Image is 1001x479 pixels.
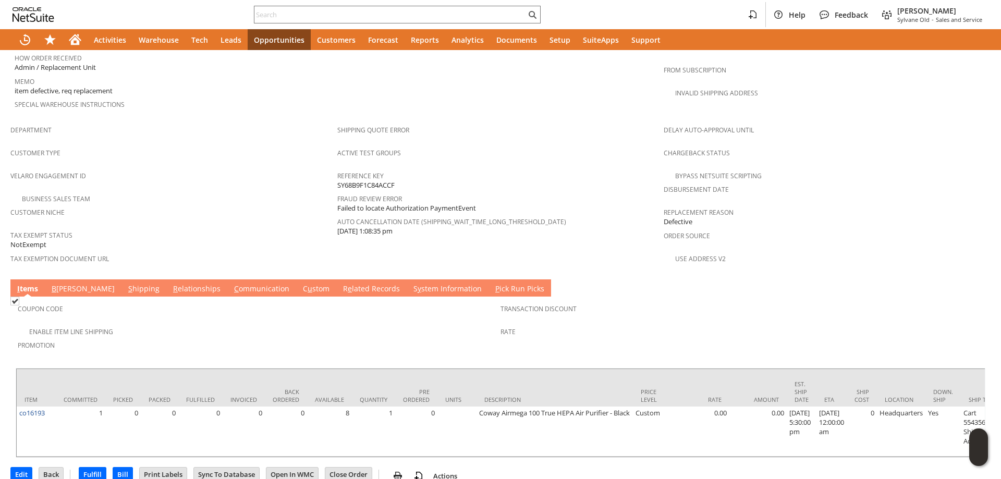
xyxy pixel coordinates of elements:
a: Analytics [445,29,490,50]
a: Customer Niche [10,208,65,217]
div: Description [484,396,625,403]
td: [DATE] 12:00:00 am [816,407,847,457]
a: System Information [411,284,484,295]
div: Location [885,396,918,403]
div: Fulfilled [186,396,215,403]
div: Back Ordered [273,388,299,403]
a: Shipping Quote Error [337,126,409,134]
td: 1 [352,407,395,457]
a: Reference Key [337,171,384,180]
td: 0 [105,407,141,457]
td: Coway Airmega 100 True HEPA Air Purifier - Black [477,407,633,457]
a: Tech [185,29,214,50]
td: 0 [178,407,223,457]
iframe: Click here to launch Oracle Guided Learning Help Panel [969,428,988,466]
td: Custom [633,407,672,457]
span: NotExempt [10,240,46,250]
span: item defective, req replacement [15,86,113,96]
a: Transaction Discount [500,304,577,313]
div: Ship Cost [854,388,869,403]
span: [DATE] 1:08:35 pm [337,226,393,236]
div: Committed [64,396,97,403]
a: Bypass NetSuite Scripting [675,171,762,180]
span: SuiteApps [583,35,619,45]
span: Reports [411,35,439,45]
span: SY68B9F1C84ACCF [337,180,395,190]
div: Rate [680,396,722,403]
td: 0 [847,407,877,457]
a: Fraud Review Error [337,194,402,203]
a: Support [625,29,667,50]
td: 0 [395,407,437,457]
td: 8 [307,407,352,457]
a: Enable Item Line Shipping [29,327,113,336]
span: Setup [550,35,570,45]
svg: Recent Records [19,33,31,46]
td: 0 [141,407,178,457]
a: Promotion [18,341,55,350]
div: Available [315,396,344,403]
span: P [495,284,499,293]
span: y [418,284,421,293]
a: co16193 [19,408,45,417]
div: Picked [113,396,133,403]
a: Customers [311,29,362,50]
div: Ship To [969,396,992,403]
span: I [17,284,20,293]
span: e [348,284,352,293]
div: Down. Ship [933,388,953,403]
span: [PERSON_NAME] [897,6,982,16]
div: Quantity [360,396,387,403]
span: R [173,284,178,293]
div: ETA [824,396,839,403]
div: Shortcuts [38,29,63,50]
span: S [128,284,132,293]
td: Yes [925,407,961,457]
span: Activities [94,35,126,45]
a: B[PERSON_NAME] [49,284,117,295]
a: Use Address V2 [675,254,726,263]
a: SuiteApps [577,29,625,50]
span: B [52,284,56,293]
a: Pick Run Picks [493,284,547,295]
span: u [308,284,312,293]
span: Analytics [451,35,484,45]
a: Customer Type [10,149,60,157]
a: Recent Records [13,29,38,50]
a: Auto Cancellation Date (shipping_wait_time_long_threshold_date) [337,217,566,226]
a: Communication [231,284,292,295]
a: Activities [88,29,132,50]
img: Checked [10,297,19,305]
a: Setup [543,29,577,50]
a: Home [63,29,88,50]
div: Price Level [641,388,664,403]
span: C [234,284,239,293]
a: Custom [300,284,332,295]
a: Opportunities [248,29,311,50]
td: Headquarters [877,407,925,457]
a: Replacement reason [664,208,734,217]
span: Tech [191,35,208,45]
a: Tax Exemption Document URL [10,254,109,263]
div: Pre Ordered [403,388,430,403]
a: Chargeback Status [664,149,730,157]
div: Item [25,396,48,403]
div: Packed [149,396,170,403]
span: Customers [317,35,356,45]
td: 0 [265,407,307,457]
a: Items [15,284,41,295]
span: Leads [221,35,241,45]
a: Documents [490,29,543,50]
span: Forecast [368,35,398,45]
div: Units [445,396,469,403]
a: Shipping [126,284,162,295]
span: Support [631,35,661,45]
div: Invoiced [230,396,257,403]
span: Defective [664,217,692,227]
a: Rate [500,327,516,336]
a: Velaro Engagement ID [10,171,86,180]
span: Documents [496,35,537,45]
div: Amount [737,396,779,403]
td: 1 [56,407,105,457]
a: Coupon Code [18,304,63,313]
